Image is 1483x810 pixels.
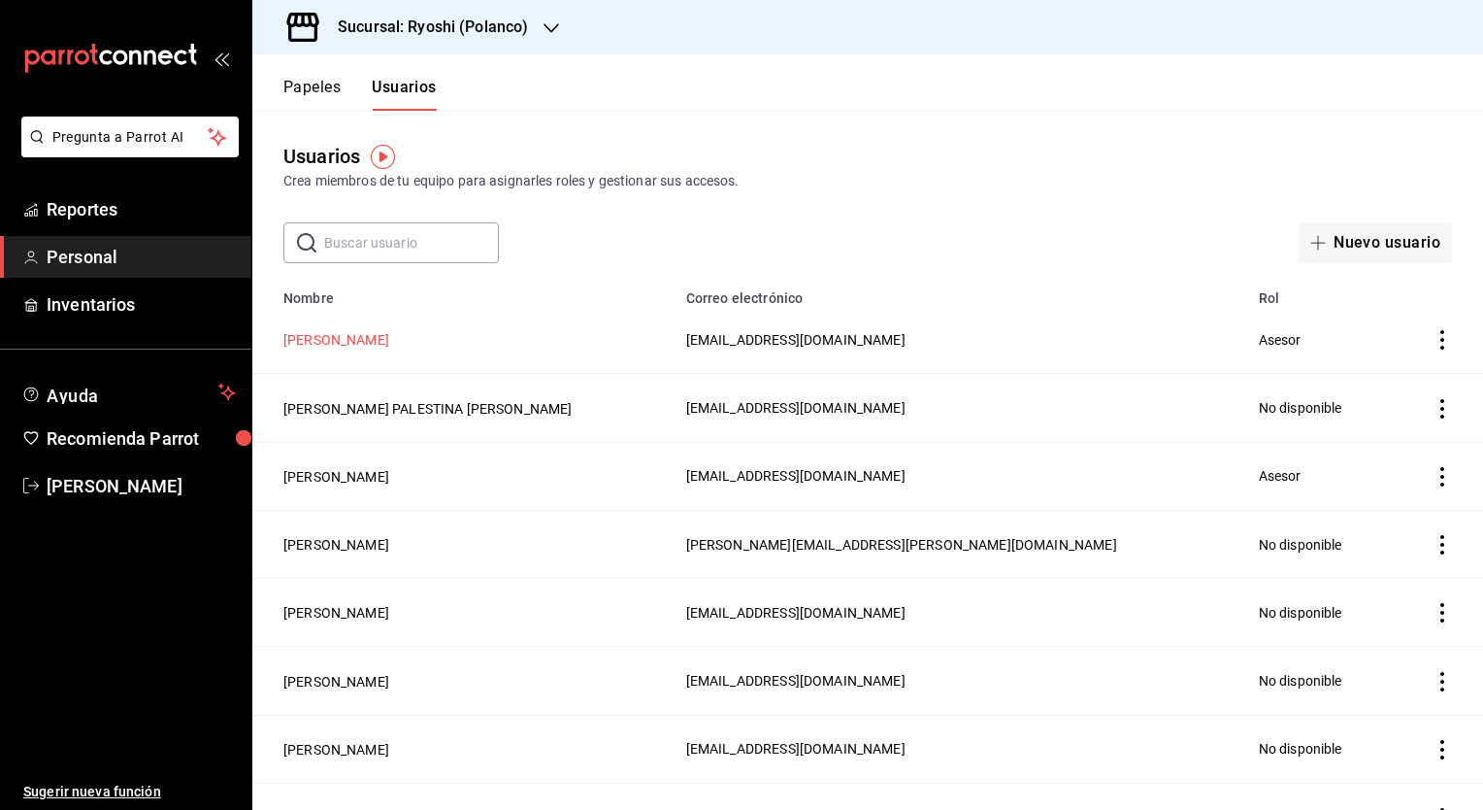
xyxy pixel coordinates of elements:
[372,78,437,97] font: Usuarios
[675,279,1247,306] th: Correo electrónico
[322,16,528,39] h3: Sucursal: Ryoshi (Polanco)
[283,672,389,692] button: [PERSON_NAME]
[1334,234,1440,252] font: Nuevo usuario
[283,171,1452,191] div: Crea miembros de tu equipo para asignarles roles y gestionar sus accesos.
[47,428,199,449] font: Recomienda Parrot
[1247,647,1393,715] td: No disponible
[1433,603,1452,623] button: Acciones
[283,142,360,171] div: Usuarios
[283,330,389,350] button: [PERSON_NAME]
[52,127,209,148] span: Pregunta a Parrot AI
[23,784,161,799] font: Sugerir nueva función
[283,78,437,111] div: Pestañas de navegación
[1433,467,1452,487] button: Acciones
[47,247,117,267] font: Personal
[686,400,906,416] span: [EMAIL_ADDRESS][DOMAIN_NAME]
[21,117,239,157] button: Pregunta a Parrot AI
[283,78,341,111] button: Papeles
[1247,279,1393,306] th: Rol
[686,468,906,484] span: [EMAIL_ADDRESS][DOMAIN_NAME]
[47,199,117,219] font: Reportes
[1433,740,1452,759] button: Acciones
[1247,579,1393,647] td: No disponible
[686,673,906,689] span: [EMAIL_ADDRESS][DOMAIN_NAME]
[1433,330,1452,350] button: Acciones
[686,537,1117,553] span: [PERSON_NAME][EMAIL_ADDRESS][PERSON_NAME][DOMAIN_NAME]
[371,145,395,169] img: Marcador de información sobre herramientas
[1247,374,1393,442] td: No disponible
[14,141,239,161] a: Pregunta a Parrot AI
[47,294,135,315] font: Inventarios
[1247,715,1393,783] td: No disponible
[1247,510,1393,578] td: No disponible
[214,51,229,66] button: open_drawer_menu
[283,603,389,623] button: [PERSON_NAME]
[686,741,906,757] span: [EMAIL_ADDRESS][DOMAIN_NAME]
[686,605,906,621] span: [EMAIL_ADDRESS][DOMAIN_NAME]
[686,332,906,348] span: [EMAIL_ADDRESS][DOMAIN_NAME]
[1299,222,1452,263] button: Nuevo usuario
[283,740,389,759] button: [PERSON_NAME]
[252,279,675,306] th: Nombre
[1433,399,1452,419] button: Acciones
[324,223,499,262] input: Buscar usuario
[283,399,573,419] button: [PERSON_NAME] PALESTINA [PERSON_NAME]
[47,476,182,496] font: [PERSON_NAME]
[1433,535,1452,555] button: Acciones
[283,535,389,555] button: [PERSON_NAME]
[283,467,389,487] button: [PERSON_NAME]
[1259,332,1302,348] span: Asesor
[1433,672,1452,692] button: Acciones
[47,381,211,404] span: Ayuda
[1259,468,1302,484] span: Asesor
